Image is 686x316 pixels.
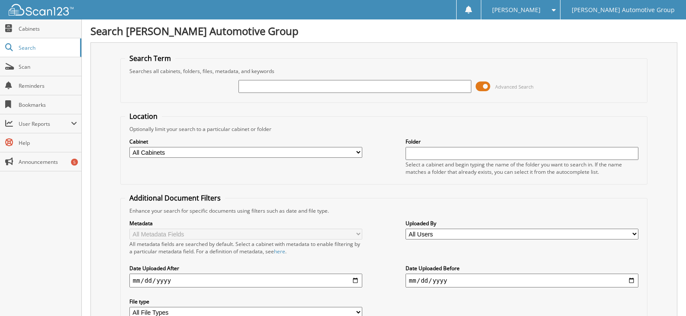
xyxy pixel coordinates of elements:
span: Search [19,44,76,51]
a: here [274,248,285,255]
input: end [406,274,638,287]
span: Advanced Search [495,83,534,90]
span: [PERSON_NAME] [492,7,541,13]
img: scan123-logo-white.svg [9,4,74,16]
div: Select a cabinet and begin typing the name of the folder you want to search in. If the name match... [406,161,638,176]
div: Enhance your search for specific documents using filters such as date and file type. [125,207,643,214]
div: 5 [71,159,78,166]
legend: Location [125,112,162,121]
span: Bookmarks [19,101,77,109]
div: Optionally limit your search to a particular cabinet or folder [125,125,643,133]
label: Date Uploaded After [129,265,362,272]
legend: Additional Document Filters [125,193,225,203]
span: Help [19,139,77,147]
span: Announcements [19,158,77,166]
label: Uploaded By [406,220,638,227]
span: [PERSON_NAME] Automotive Group [572,7,675,13]
span: Scan [19,63,77,70]
legend: Search Term [125,54,175,63]
span: Reminders [19,82,77,89]
label: File type [129,298,362,305]
label: Metadata [129,220,362,227]
input: start [129,274,362,287]
div: All metadata fields are searched by default. Select a cabinet with metadata to enable filtering b... [129,240,362,255]
div: Searches all cabinets, folders, files, metadata, and keywords [125,67,643,75]
h1: Search [PERSON_NAME] Automotive Group [90,24,677,38]
span: Cabinets [19,25,77,32]
label: Folder [406,138,638,145]
span: User Reports [19,120,71,128]
label: Cabinet [129,138,362,145]
label: Date Uploaded Before [406,265,638,272]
